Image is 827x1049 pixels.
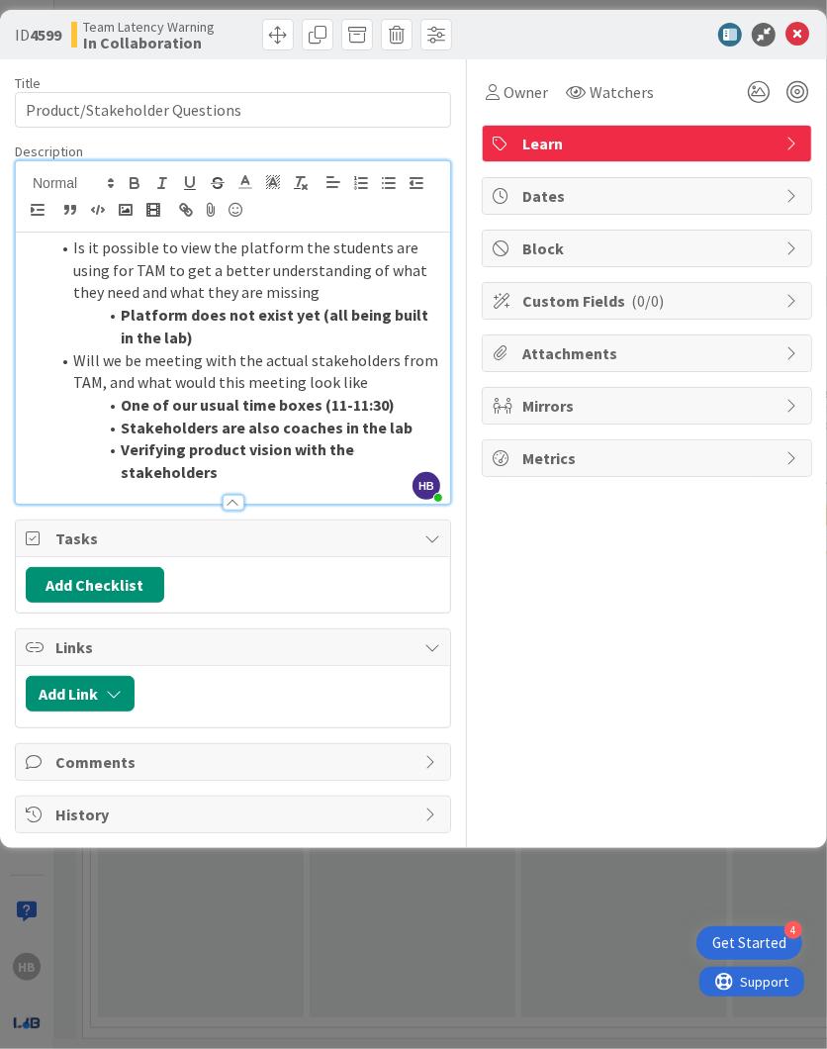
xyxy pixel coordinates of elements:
button: Add Checklist [26,567,164,603]
span: Custom Fields [522,289,776,313]
span: HB [413,472,440,500]
div: Get Started [712,933,786,953]
span: Mirrors [522,394,776,418]
span: Watchers [590,80,654,104]
span: Tasks [55,526,414,550]
div: 4 [784,921,802,939]
li: Will we be meeting with the actual stakeholders from TAM, and what would this meeting look like [49,349,440,394]
input: type card name here... [15,92,451,128]
span: Metrics [522,446,776,470]
span: Owner [504,80,548,104]
label: Title [15,74,41,92]
span: Learn [522,132,776,155]
span: ( 0/0 ) [631,291,664,311]
strong: Stakeholders are also coaches in the lab [121,418,413,437]
span: ID [15,23,61,47]
div: Open Get Started checklist, remaining modules: 4 [696,926,802,960]
span: Description [15,143,83,160]
span: Block [522,237,776,260]
span: Links [55,635,414,659]
span: History [55,803,414,826]
button: Add Link [26,676,135,712]
b: In Collaboration [83,35,215,50]
span: Team Latency Warning [83,19,215,35]
strong: One of our usual time boxes (11-11:30) [121,395,395,415]
span: Comments [55,750,414,774]
span: Attachments [522,341,776,365]
strong: Platform does not exist yet (all being built in the lab) [121,305,431,347]
b: 4599 [30,25,61,45]
span: Dates [522,184,776,208]
li: Is it possible to view the platform the students are using for TAM to get a better understanding ... [49,237,440,304]
strong: Verifying product vision with the stakeholders [121,439,357,482]
span: Support [42,3,90,27]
